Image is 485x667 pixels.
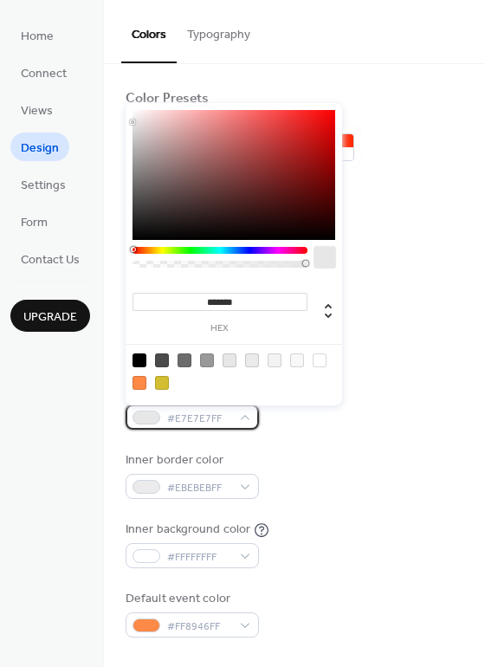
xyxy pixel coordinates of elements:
span: #FF8946FF [167,618,231,636]
span: #E7E7E7FF [167,410,231,428]
div: rgb(74, 74, 74) [155,353,169,367]
span: Contact Us [21,251,80,269]
a: Contact Us [10,244,90,273]
a: Views [10,95,63,124]
span: Settings [21,177,66,195]
span: Design [21,139,59,158]
span: #FFFFFFFF [167,548,231,567]
span: #EBEBEBFF [167,479,231,497]
div: rgb(248, 248, 248) [290,353,304,367]
div: rgb(211, 190, 50) [155,376,169,390]
div: rgb(255, 137, 70) [133,376,146,390]
div: rgb(255, 255, 255) [313,353,327,367]
a: Design [10,133,69,161]
div: rgb(231, 231, 231) [223,353,236,367]
div: Inner background color [126,521,250,539]
button: Upgrade [10,300,90,332]
span: Connect [21,65,67,83]
span: Form [21,214,48,232]
a: Home [10,21,64,49]
div: rgb(153, 153, 153) [200,353,214,367]
div: rgb(0, 0, 0) [133,353,146,367]
a: Settings [10,170,76,198]
div: Default event color [126,590,255,608]
div: rgb(108, 108, 108) [178,353,191,367]
div: Inner border color [126,451,255,469]
div: rgb(235, 235, 235) [245,353,259,367]
a: Connect [10,58,77,87]
span: Views [21,102,53,120]
a: Form [10,207,58,236]
div: Color Presets [126,90,209,108]
span: Home [21,28,54,46]
span: Upgrade [23,308,77,327]
label: hex [133,324,307,333]
div: rgb(243, 243, 243) [268,353,281,367]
